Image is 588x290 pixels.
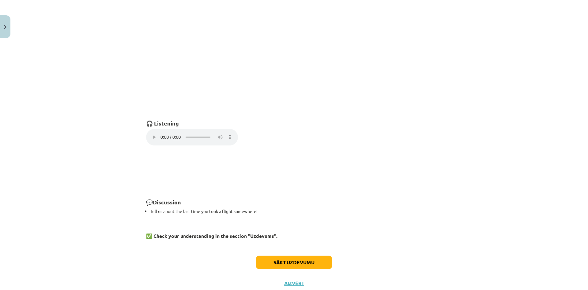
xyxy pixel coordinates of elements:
button: Sākt uzdevumu [256,256,332,269]
h2: 💬 [146,191,442,206]
button: Aizvērt [282,280,306,286]
img: icon-close-lesson-0947bae3869378f0d4975bcd49f059093ad1ed9edebbc8119c70593378902aed.svg [4,25,6,29]
strong: ✅ Check your understanding in the section "Uzdevums". [146,233,277,239]
strong: Discussion [153,199,181,206]
audio: Your browser does not support the audio element. [146,129,238,145]
iframe: Topic 6. Listening: Travelling abroad. [146,151,442,176]
strong: 🎧 Listening [146,120,179,127]
p: Tell us about the last time you took a flight somewhere! [150,208,442,215]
